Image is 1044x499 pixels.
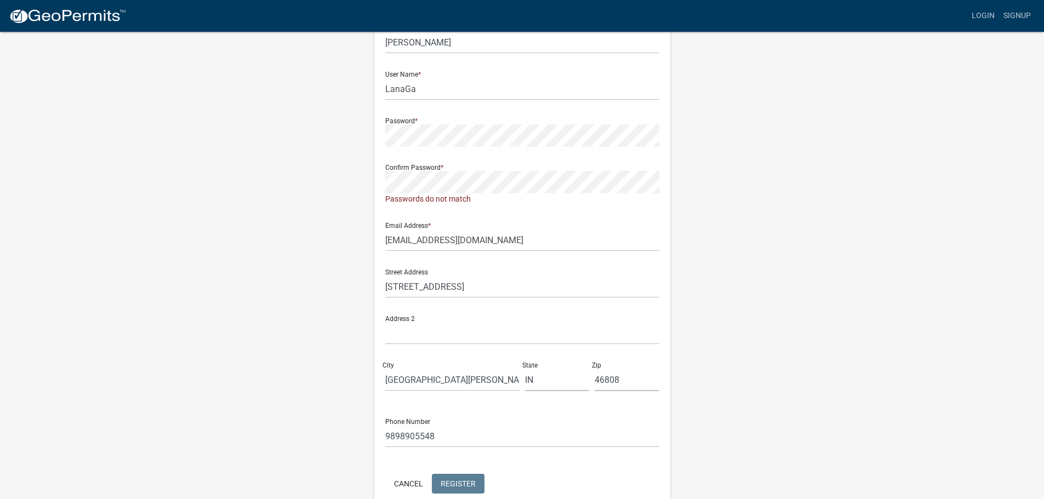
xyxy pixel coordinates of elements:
a: Signup [999,5,1035,26]
button: Register [432,474,484,494]
a: Login [967,5,999,26]
div: Passwords do not match [385,193,659,205]
button: Cancel [385,474,432,494]
span: Register [441,479,476,487]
